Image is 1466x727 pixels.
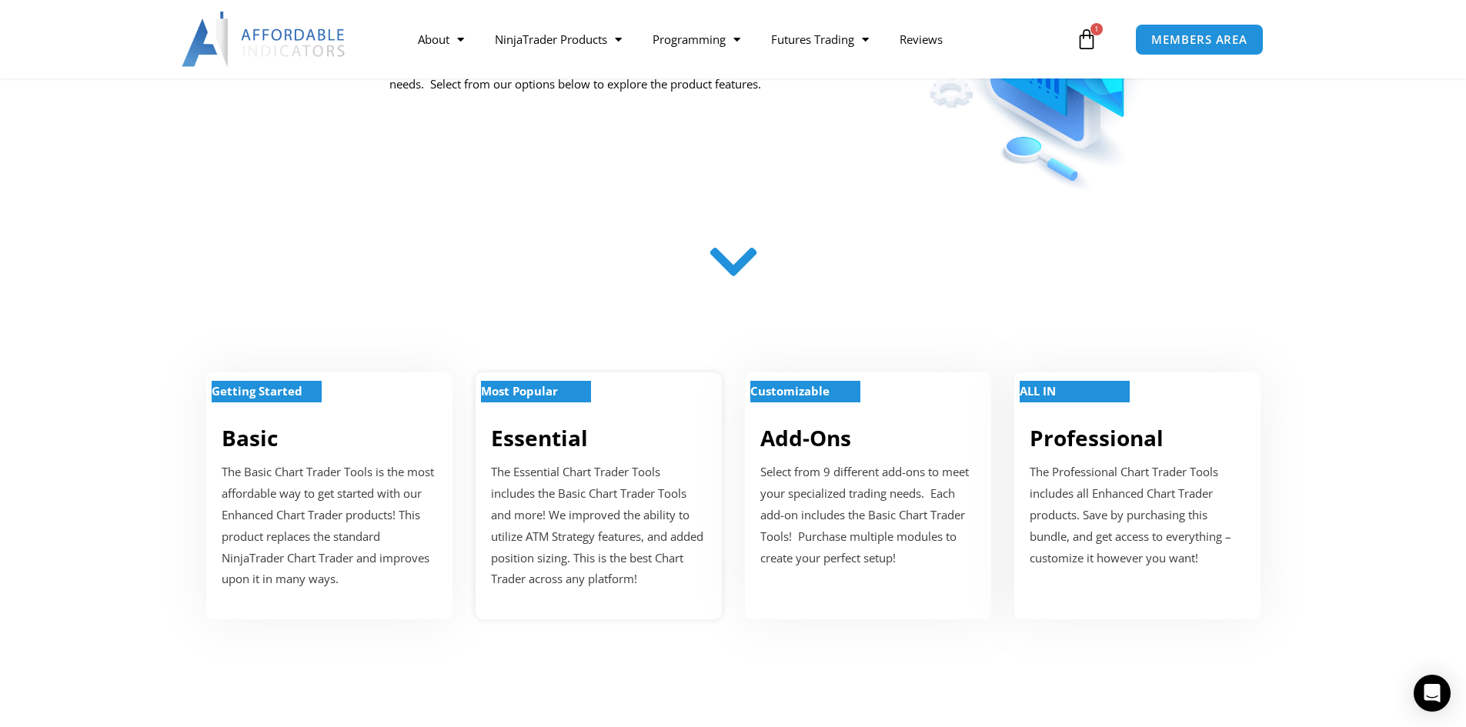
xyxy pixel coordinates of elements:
p: The Basic Chart Trader Tools is the most affordable way to get started with our Enhanced Chart Tr... [222,462,437,590]
a: Essential [491,423,588,452]
p: The Professional Chart Trader Tools includes all Enhanced Chart Trader products. Save by purchasi... [1030,462,1245,569]
span: MEMBERS AREA [1151,34,1247,45]
img: LogoAI | Affordable Indicators – NinjaTrader [182,12,347,67]
p: The Essential Chart Trader Tools includes the Basic Chart Trader Tools and more! We improved the ... [491,462,706,590]
a: Add-Ons [760,423,851,452]
a: Futures Trading [756,22,884,57]
a: Reviews [884,22,958,57]
strong: Customizable [750,383,830,399]
strong: Getting Started [212,383,302,399]
nav: Menu [402,22,1072,57]
a: NinjaTrader Products [479,22,637,57]
a: 1 [1053,17,1120,62]
a: Programming [637,22,756,57]
strong: Most Popular [481,383,558,399]
strong: ALL IN [1020,383,1056,399]
a: Professional [1030,423,1164,452]
a: Basic [222,423,278,452]
span: 1 [1090,23,1103,35]
a: MEMBERS AREA [1135,24,1264,55]
p: Select from 9 different add-ons to meet your specialized trading needs. Each add-on includes the ... [760,462,976,569]
div: Open Intercom Messenger [1414,675,1451,712]
a: About [402,22,479,57]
